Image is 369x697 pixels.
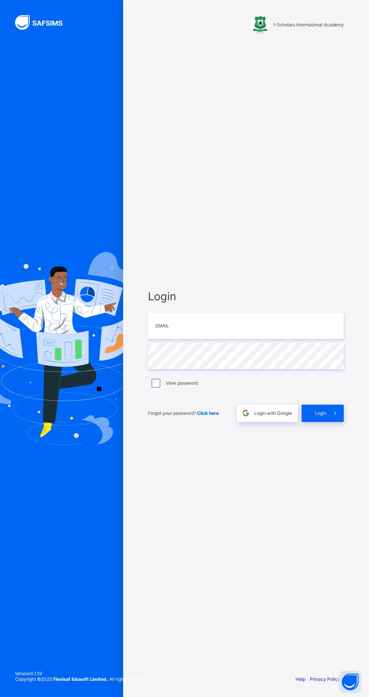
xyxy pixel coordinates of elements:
button: Open asap [339,671,361,693]
span: Login [315,410,326,416]
a: Click here [197,410,219,416]
label: View password [166,380,198,386]
span: Login [148,290,344,303]
strong: Flexisaf Edusoft Limited. [53,676,108,682]
span: Login with Google [254,410,292,416]
img: SAFSIMS Logo [15,15,72,30]
span: Copyright © 2025 All rights reserved. [15,676,148,682]
span: Version 0.1.19 [15,671,148,676]
a: Privacy Policy [310,676,340,682]
img: google.396cfc9801f0270233282035f929180a.svg [241,409,250,417]
span: I-Scholars International Academy [273,22,344,28]
span: Forgot your password? [148,410,219,416]
a: Help [296,676,305,682]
